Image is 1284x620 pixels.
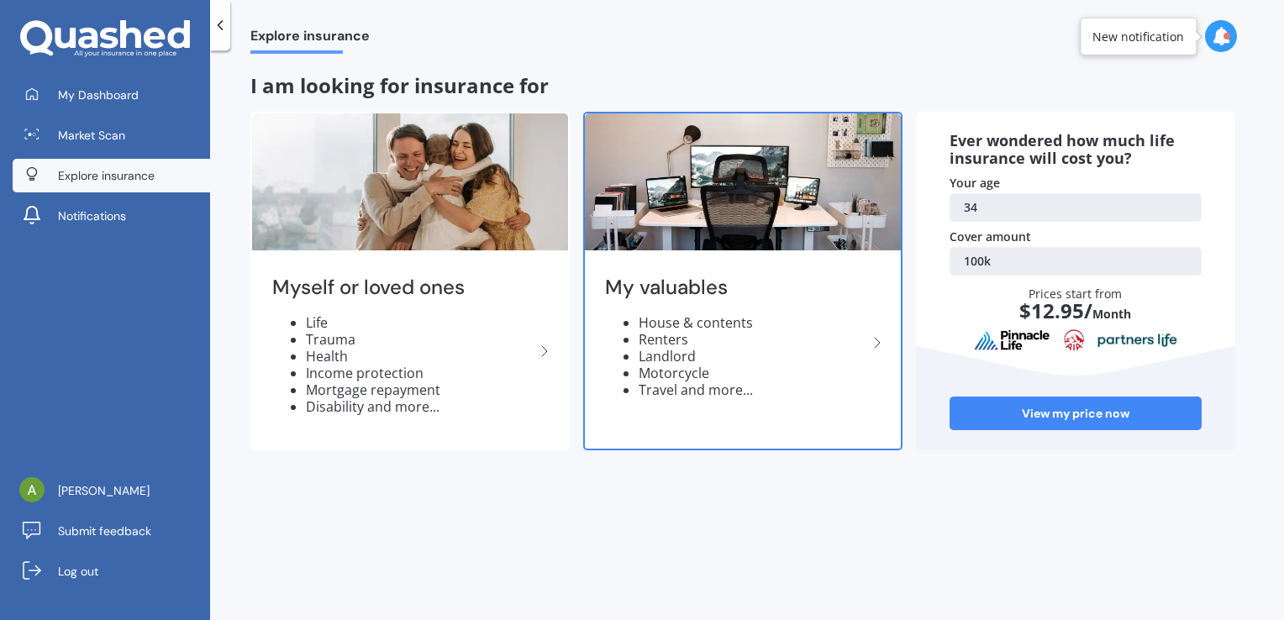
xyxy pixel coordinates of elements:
li: Travel and more... [639,381,867,398]
span: Notifications [58,208,126,224]
span: Explore insurance [58,167,155,184]
span: I am looking for insurance for [250,71,549,99]
span: Log out [58,563,98,580]
a: View my price now [950,397,1202,430]
li: Motorcycle [639,365,867,381]
a: Submit feedback [13,514,210,548]
div: Cover amount [950,229,1202,245]
img: partnersLife [1097,333,1178,348]
li: Renters [639,331,867,348]
a: My Dashboard [13,78,210,112]
span: $ 12.95 / [1019,297,1092,324]
div: New notification [1092,28,1184,45]
li: Landlord [639,348,867,365]
div: Ever wondered how much life insurance will cost you? [950,132,1202,168]
a: Market Scan [13,118,210,152]
li: Mortgage repayment [306,381,534,398]
h2: Myself or loved ones [272,275,534,301]
span: Explore insurance [250,28,370,50]
span: [PERSON_NAME] [58,482,150,499]
a: 34 [950,193,1202,222]
a: Explore insurance [13,159,210,192]
div: Prices start from [967,286,1185,338]
h2: My valuables [605,275,867,301]
span: Month [1092,306,1131,322]
a: Notifications [13,199,210,233]
img: My valuables [585,113,901,250]
li: Income protection [306,365,534,381]
img: Myself or loved ones [252,113,568,250]
a: [PERSON_NAME] [13,474,210,507]
li: House & contents [639,314,867,331]
li: Health [306,348,534,365]
img: ACg8ocL2ntNBEqZEh1lzrX3qUo6s9GbwvVupS-UFyAlL-dm369-1Zg=s96-c [19,477,45,502]
span: Market Scan [58,127,125,144]
li: Trauma [306,331,534,348]
img: pinnacle [974,329,1051,351]
span: Submit feedback [58,523,151,539]
div: Your age [950,175,1202,192]
a: Log out [13,554,210,588]
a: 100k [950,247,1202,276]
span: My Dashboard [58,87,139,103]
img: aia [1064,329,1084,351]
li: Life [306,314,534,331]
li: Disability and more... [306,398,534,415]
